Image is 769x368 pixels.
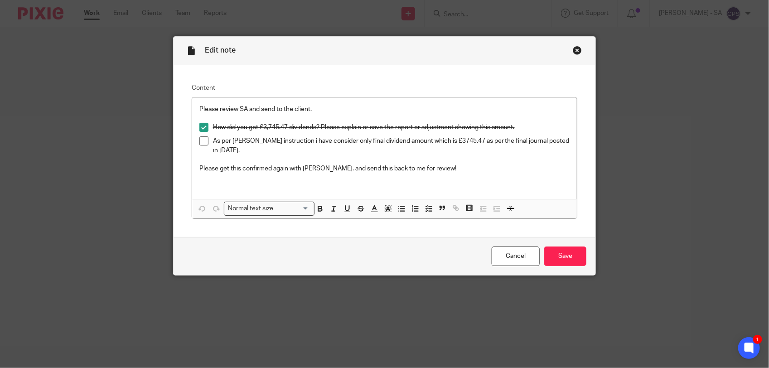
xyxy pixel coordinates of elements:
[205,47,236,54] span: Edit note
[224,202,314,216] div: Search for option
[544,247,586,266] input: Save
[573,46,582,55] div: Close this dialog window
[226,204,276,213] span: Normal text size
[192,83,577,92] label: Content
[199,164,570,173] p: Please get this confirmed again with [PERSON_NAME]. and send this back to me for review!
[492,247,540,266] a: Cancel
[213,136,570,155] p: As per [PERSON_NAME] instruction i have consider only final dividend amount which is £3745.47 as ...
[213,123,570,132] p: How did you get £3,745.47 dividends? Please explain or save the report or adjustment showing this...
[753,335,762,344] div: 1
[276,204,309,213] input: Search for option
[199,105,570,114] p: Please review SA and send to the client.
